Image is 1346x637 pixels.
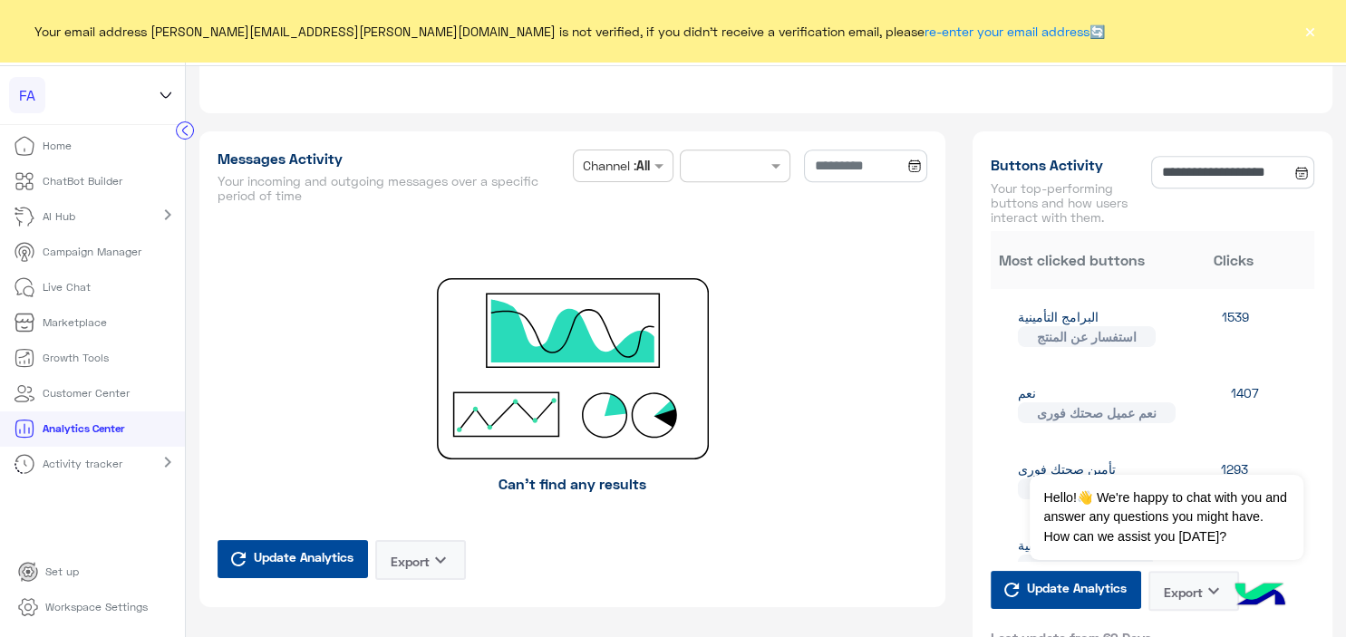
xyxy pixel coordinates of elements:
[991,459,1154,499] div: تأمين صحتك فورى
[1018,402,1176,423] span: نعم عميل صحتك فورى
[991,383,1176,423] div: نعم
[43,350,109,366] p: Growth Tools
[157,204,179,226] mat-icon: chevron_right
[43,456,122,472] p: Activity tracker
[1148,571,1239,611] button: Exportkeyboard_arrow_down
[1301,22,1319,40] button: ×
[218,540,368,578] button: Update Analytics
[1228,565,1292,628] img: hulul-logo.png
[43,385,130,401] p: Customer Center
[1030,475,1302,560] span: Hello!👋 We're happy to chat with you and answer any questions you might have. How can we assist y...
[1156,307,1314,347] div: 1539
[43,279,91,295] p: Live Chat
[991,536,1152,575] div: اللغة العربية
[43,314,107,331] p: Marketplace
[991,307,1156,347] div: البرامج التأمينية
[375,540,466,580] button: Exportkeyboard_arrow_down
[991,571,1141,609] button: Update Analytics
[4,590,162,625] a: Workspace Settings
[991,249,1152,271] div: Most clicked buttons
[1153,249,1314,271] div: Clicks
[991,181,1144,225] h5: Your top-performing buttons and how users interact with them.
[43,420,124,437] p: Analytics Center
[43,138,72,154] p: Home
[1203,580,1225,602] i: keyboard_arrow_down
[925,24,1089,39] a: re-enter your email address
[1176,383,1314,423] div: 1407
[1022,575,1131,600] span: Update Analytics
[218,459,927,508] p: Can’t find any results
[1018,326,1156,347] span: استفسار عن المنتج
[4,555,93,590] a: Set up
[218,174,566,203] h5: Your incoming and outgoing messages over a specific period of time
[45,599,148,615] p: Workspace Settings
[218,150,566,168] h1: Messages Activity
[249,545,358,569] span: Update Analytics
[43,208,75,225] p: AI Hub
[991,156,1144,174] h1: Buttons Activity
[157,451,179,473] mat-icon: chevron_right
[9,77,45,113] div: FA
[34,22,1105,41] span: Your email address [PERSON_NAME][EMAIL_ADDRESS][PERSON_NAME][DOMAIN_NAME] is not verified, if you...
[43,173,122,189] p: ChatBot Builder
[1018,478,1154,499] span: تأمين صحتك فورى
[45,564,79,580] p: Set up
[43,244,141,260] p: Campaign Manager
[430,549,451,571] i: keyboard_arrow_down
